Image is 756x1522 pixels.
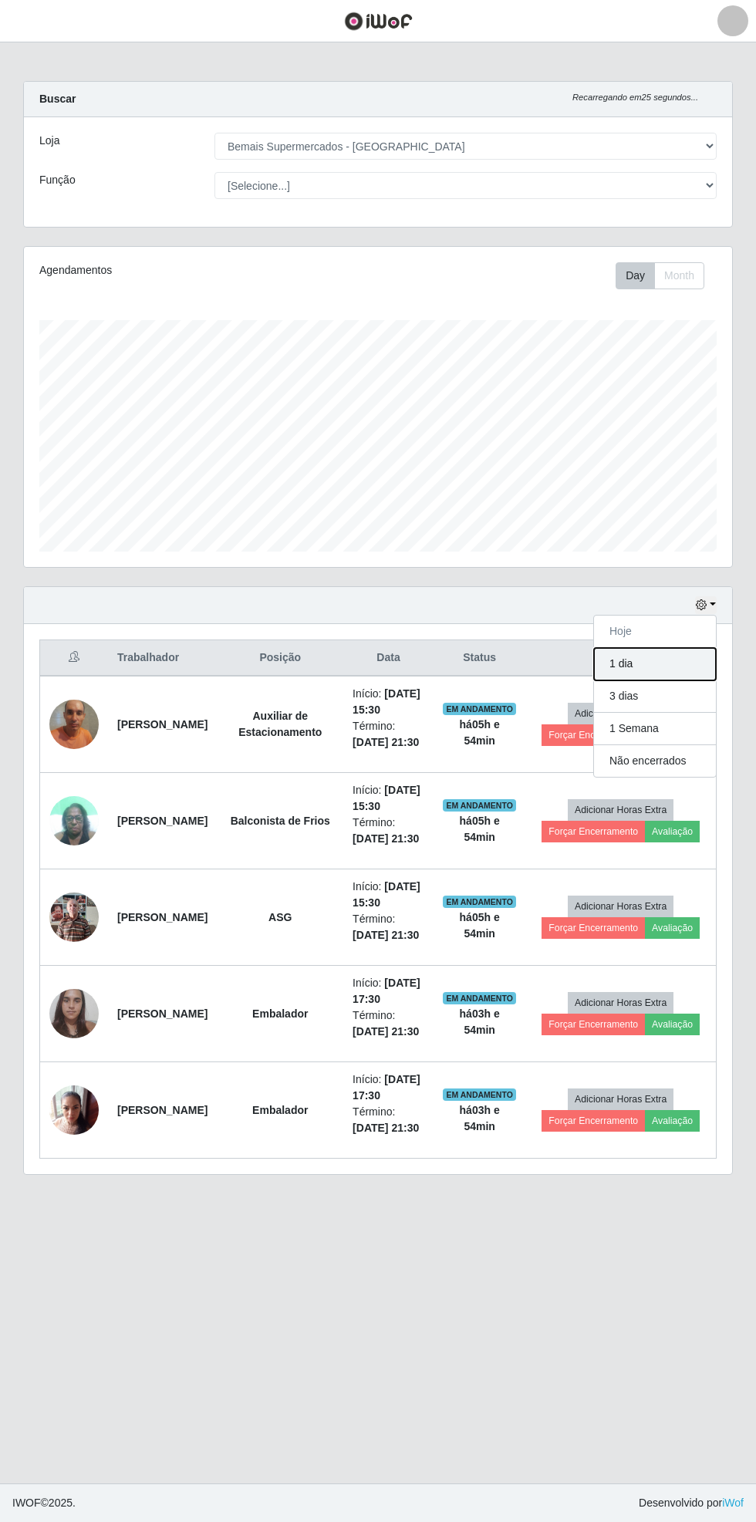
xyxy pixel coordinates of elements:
button: Adicionar Horas Extra [568,896,673,917]
strong: Auxiliar de Estacionamento [238,710,322,738]
time: [DATE] 15:30 [353,687,420,716]
strong: [PERSON_NAME] [117,815,208,827]
span: EM ANDAMENTO [443,992,516,1004]
i: Recarregando em 25 segundos... [572,93,698,102]
th: Trabalhador [108,640,217,677]
time: [DATE] 21:30 [353,1122,419,1134]
button: Month [654,262,704,289]
li: Término: [353,1104,424,1136]
button: Day [616,262,655,289]
button: Adicionar Horas Extra [568,992,673,1014]
button: Forçar Encerramento [542,724,645,746]
li: Término: [353,911,424,943]
img: 1749573736306.jpeg [49,1077,99,1142]
button: 3 dias [594,680,716,713]
time: [DATE] 15:30 [353,784,420,812]
button: Avaliação [645,917,700,939]
li: Término: [353,1007,424,1040]
th: Data [343,640,434,677]
button: Forçar Encerramento [542,821,645,842]
strong: [PERSON_NAME] [117,1104,208,1116]
time: [DATE] 15:30 [353,880,420,909]
time: [DATE] 17:30 [353,977,420,1005]
img: 1753363159449.jpeg [49,884,99,950]
span: © 2025 . [12,1495,76,1511]
button: Avaliação [645,1110,700,1132]
time: [DATE] 17:30 [353,1073,420,1102]
li: Início: [353,782,424,815]
span: EM ANDAMENTO [443,896,516,908]
button: 1 dia [594,648,716,680]
div: First group [616,262,704,289]
strong: [PERSON_NAME] [117,718,208,731]
strong: [PERSON_NAME] [117,911,208,923]
button: Forçar Encerramento [542,1014,645,1035]
strong: Embalador [252,1104,308,1116]
img: CoreUI Logo [344,12,413,31]
li: Início: [353,686,424,718]
li: Início: [353,879,424,911]
time: [DATE] 21:30 [353,929,419,941]
div: Agendamentos [39,262,308,278]
th: Posição [217,640,343,677]
th: Status [434,640,525,677]
strong: há 05 h e 54 min [460,911,500,940]
img: 1705057141553.jpeg [49,691,99,757]
span: EM ANDAMENTO [443,1088,516,1101]
button: Avaliação [645,1014,700,1035]
strong: Embalador [252,1007,308,1020]
label: Função [39,172,76,188]
span: EM ANDAMENTO [443,703,516,715]
button: Forçar Encerramento [542,917,645,939]
li: Término: [353,815,424,847]
button: Adicionar Horas Extra [568,1088,673,1110]
button: Hoje [594,616,716,648]
img: 1734444279146.jpeg [49,980,99,1046]
button: Adicionar Horas Extra [568,799,673,821]
span: EM ANDAMENTO [443,799,516,812]
span: IWOF [12,1497,41,1509]
span: Desenvolvido por [639,1495,744,1511]
button: Forçar Encerramento [542,1110,645,1132]
strong: há 03 h e 54 min [460,1104,500,1132]
div: Toolbar with button groups [616,262,717,289]
th: Opções [525,640,716,677]
strong: há 03 h e 54 min [460,1007,500,1036]
time: [DATE] 21:30 [353,736,419,748]
strong: Balconista de Frios [231,815,330,827]
strong: ASG [268,911,292,923]
strong: [PERSON_NAME] [117,1007,208,1020]
time: [DATE] 21:30 [353,832,419,845]
button: Adicionar Horas Extra [568,703,673,724]
button: Avaliação [645,821,700,842]
li: Término: [353,718,424,751]
img: 1704231584676.jpeg [49,788,99,853]
li: Início: [353,975,424,1007]
strong: há 05 h e 54 min [460,718,500,747]
a: iWof [722,1497,744,1509]
button: Não encerrados [594,745,716,777]
time: [DATE] 21:30 [353,1025,419,1038]
label: Loja [39,133,59,149]
strong: há 05 h e 54 min [460,815,500,843]
strong: Buscar [39,93,76,105]
li: Início: [353,1071,424,1104]
button: 1 Semana [594,713,716,745]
